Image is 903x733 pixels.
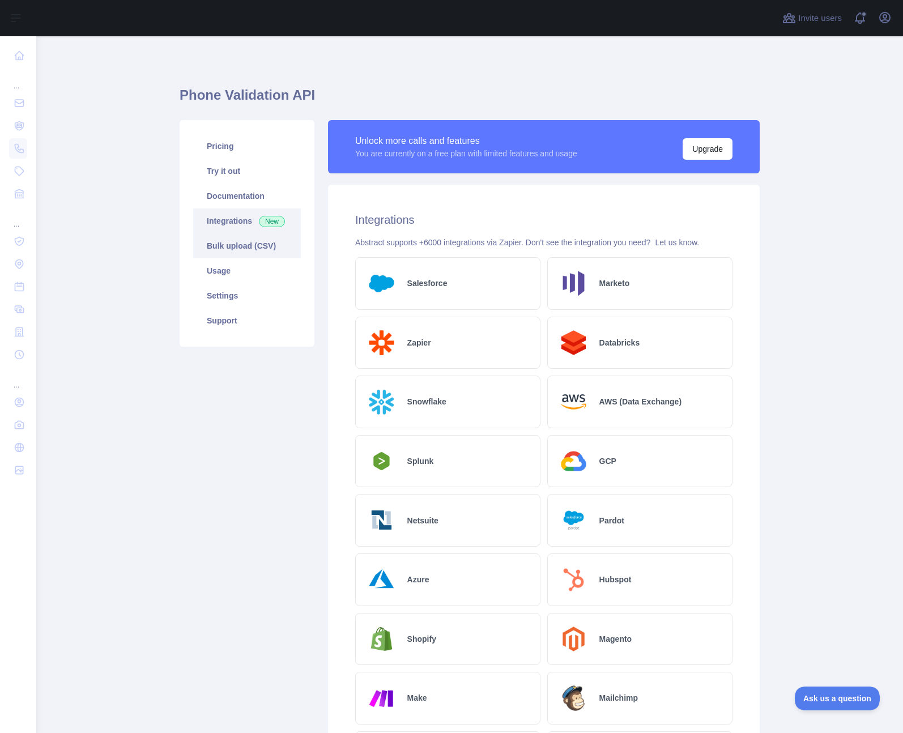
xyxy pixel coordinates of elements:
img: Logo [557,267,590,300]
a: Settings [193,283,301,308]
h2: GCP [599,455,616,467]
img: Logo [557,563,590,596]
h2: Marketo [599,278,630,289]
h2: Splunk [407,455,434,467]
img: Logo [365,267,398,300]
h2: Pardot [599,515,624,526]
iframe: Toggle Customer Support [795,687,880,710]
a: Usage [193,258,301,283]
img: Logo [365,385,398,419]
img: Logo [557,385,590,419]
h2: Salesforce [407,278,448,289]
img: Logo [365,504,398,537]
img: Logo [557,326,590,360]
button: Let us know. [655,237,699,248]
div: ... [9,206,27,229]
h2: Mailchimp [599,692,638,704]
button: Invite users [780,9,844,27]
h2: Make [407,692,427,704]
a: Integrations New [193,208,301,233]
span: Invite users [798,12,842,25]
img: Logo [557,445,590,478]
img: Logo [365,326,398,360]
h2: Netsuite [407,515,438,526]
img: Logo [365,623,398,656]
a: Documentation [193,184,301,208]
div: Abstract supports +6000 integrations via Zapier. Don't see the integration you need? [355,237,732,248]
div: You are currently on a free plan with limited features and usage [355,148,577,159]
div: Unlock more calls and features [355,134,577,148]
h2: Zapier [407,337,431,348]
h2: Magento [599,633,632,645]
h2: Snowflake [407,396,446,407]
img: Logo [365,563,398,596]
img: Logo [557,623,590,656]
img: Logo [557,504,590,537]
h1: Phone Validation API [180,86,760,113]
a: Try it out [193,159,301,184]
h2: Shopify [407,633,436,645]
div: ... [9,367,27,390]
img: Logo [365,681,398,715]
a: Pricing [193,134,301,159]
img: Logo [557,681,590,715]
button: Upgrade [683,138,732,160]
div: ... [9,68,27,91]
img: Logo [365,449,398,474]
span: New [259,216,285,227]
h2: AWS (Data Exchange) [599,396,681,407]
h2: Integrations [355,212,732,228]
h2: Azure [407,574,429,585]
a: Support [193,308,301,333]
h2: Databricks [599,337,640,348]
a: Bulk upload (CSV) [193,233,301,258]
h2: Hubspot [599,574,632,585]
